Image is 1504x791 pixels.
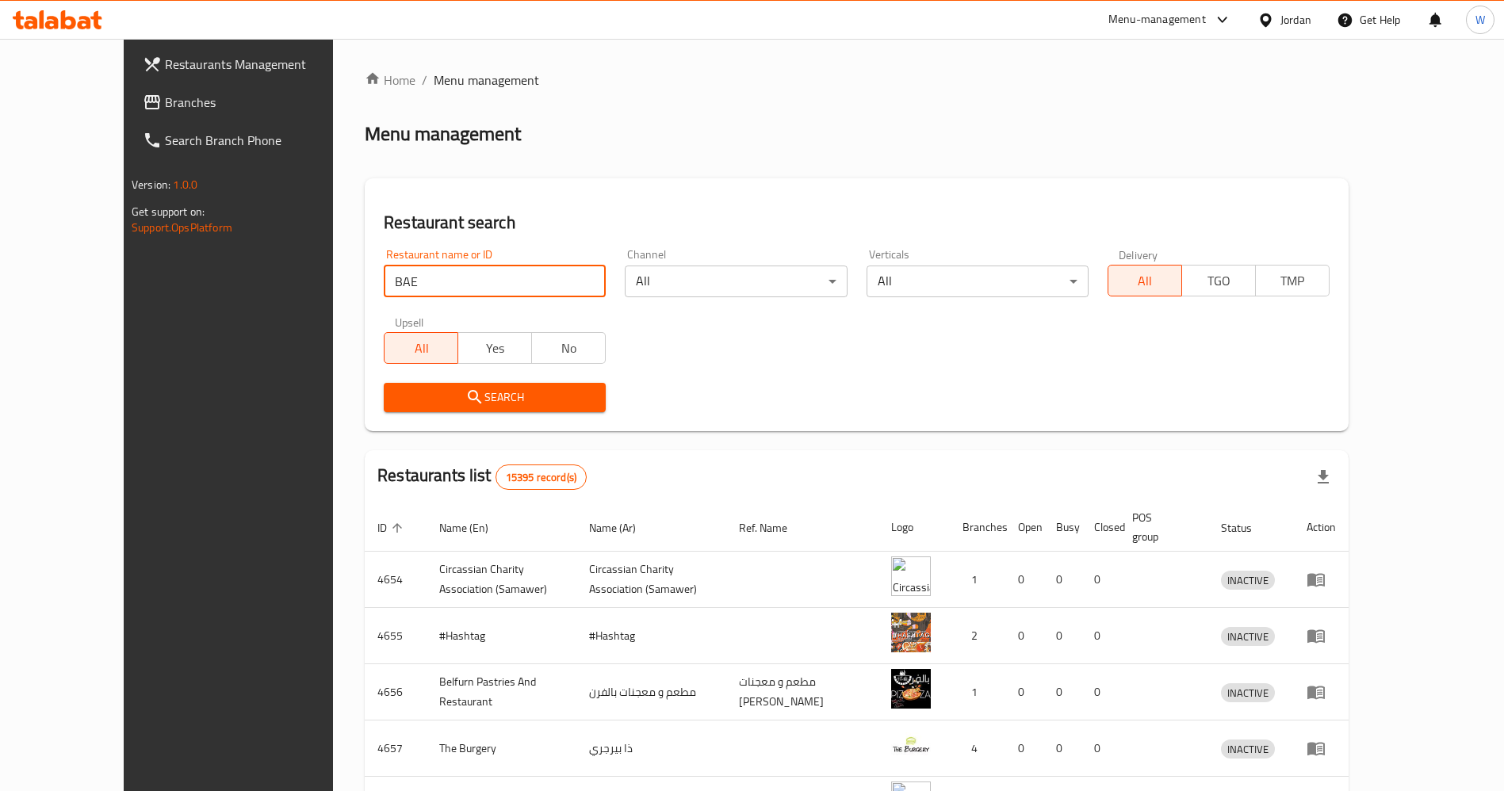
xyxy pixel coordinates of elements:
td: 4655 [365,608,427,664]
img: The Burgery [891,725,931,765]
input: Search for restaurant name or ID.. [384,266,606,297]
h2: Restaurants list [377,464,587,490]
td: 4 [950,720,1005,777]
div: Menu-management [1108,10,1206,29]
a: Support.OpsPlatform [132,217,232,238]
td: #Hashtag [576,608,726,664]
span: Yes [465,337,526,360]
button: TGO [1181,265,1256,296]
td: ​Circassian ​Charity ​Association​ (Samawer) [427,552,576,608]
span: No [538,337,599,360]
td: 1 [950,552,1005,608]
button: Search [384,383,606,412]
td: 4656 [365,664,427,720]
button: All [1108,265,1182,296]
button: No [531,332,606,364]
span: All [1115,269,1176,292]
th: Logo [878,503,950,552]
div: INACTIVE [1221,683,1275,702]
td: 0 [1043,552,1081,608]
td: 0 [1005,608,1043,664]
td: 0 [1081,552,1119,608]
div: Total records count [496,464,587,490]
span: TGO [1188,269,1250,292]
span: All [391,337,452,360]
div: INACTIVE [1221,627,1275,646]
td: #Hashtag [427,608,576,664]
td: 1 [950,664,1005,720]
span: POS group [1132,508,1189,546]
div: All [867,266,1089,297]
button: All [384,332,458,364]
td: 0 [1081,608,1119,664]
li: / [422,71,427,90]
td: ​Circassian ​Charity ​Association​ (Samawer) [576,552,726,608]
img: #Hashtag [891,613,931,652]
td: مطعم و معجنات بالفرن [576,664,726,720]
span: Branches [165,93,362,112]
div: Jordan [1280,11,1311,29]
div: All [625,266,847,297]
div: Menu [1307,626,1336,645]
span: Menu management [434,71,539,90]
a: Restaurants Management [130,45,375,83]
td: 0 [1005,552,1043,608]
th: Busy [1043,503,1081,552]
span: Restaurants Management [165,55,362,74]
td: 0 [1043,608,1081,664]
span: Name (Ar) [589,518,656,537]
span: INACTIVE [1221,628,1275,646]
td: 2 [950,608,1005,664]
td: 0 [1005,720,1043,777]
img: ​Circassian ​Charity ​Association​ (Samawer) [891,556,931,596]
span: Search [396,388,593,407]
th: Action [1294,503,1349,552]
span: Search Branch Phone [165,131,362,150]
td: 4654 [365,552,427,608]
label: Upsell [395,316,424,327]
label: Delivery [1119,249,1158,260]
div: Menu [1307,682,1336,701]
th: Branches [950,503,1005,552]
span: INACTIVE [1221,740,1275,759]
h2: Restaurant search [384,211,1330,235]
span: Ref. Name [739,518,808,537]
a: Branches [130,83,375,121]
span: ID [377,518,408,537]
img: Belfurn Pastries And Restaurant [891,669,931,709]
a: Search Branch Phone [130,121,375,159]
span: Version: [132,174,170,195]
td: 0 [1005,664,1043,720]
td: 0 [1043,664,1081,720]
span: 1.0.0 [173,174,197,195]
div: Menu [1307,570,1336,589]
div: Menu [1307,739,1336,758]
td: 4657 [365,720,427,777]
div: Export file [1304,458,1342,496]
td: ذا بيرجري [576,720,726,777]
span: W [1475,11,1485,29]
nav: breadcrumb [365,71,1349,90]
a: Home [365,71,415,90]
td: 0 [1081,664,1119,720]
span: INACTIVE [1221,684,1275,702]
span: INACTIVE [1221,571,1275,590]
span: Name (En) [439,518,509,537]
span: 15395 record(s) [496,470,586,485]
button: TMP [1255,265,1330,296]
td: 0 [1081,720,1119,777]
div: INACTIVE [1221,739,1275,759]
td: The Burgery [427,720,576,777]
td: مطعم و معجنات [PERSON_NAME] [726,664,878,720]
th: Closed [1081,503,1119,552]
div: INACTIVE [1221,571,1275,590]
th: Open [1005,503,1043,552]
span: Status [1221,518,1272,537]
td: 0 [1043,720,1081,777]
span: Get support on: [132,201,205,222]
h2: Menu management [365,121,521,147]
button: Yes [457,332,532,364]
span: TMP [1262,269,1323,292]
td: Belfurn Pastries And Restaurant [427,664,576,720]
